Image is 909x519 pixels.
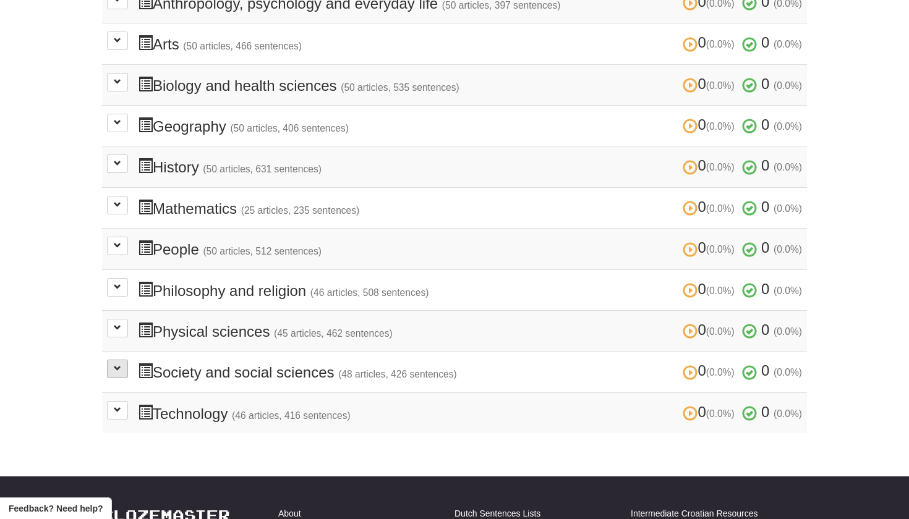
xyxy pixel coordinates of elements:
[341,82,459,93] small: (50 articles, 535 sentences)
[774,408,802,419] small: (0.0%)
[706,285,735,296] small: (0.0%)
[683,116,738,133] span: 0
[9,502,103,515] span: Open feedback widget
[761,239,769,256] span: 0
[683,239,738,256] span: 0
[706,203,735,214] small: (0.0%)
[706,80,735,91] small: (0.0%)
[774,285,802,296] small: (0.0%)
[138,363,802,381] h3: Society and social sciences
[761,34,769,51] span: 0
[761,157,769,174] span: 0
[138,199,802,217] h3: Mathematics
[683,321,738,338] span: 0
[203,164,322,174] small: (50 articles, 631 sentences)
[274,328,393,339] small: (45 articles, 462 sentences)
[683,157,738,174] span: 0
[706,162,735,172] small: (0.0%)
[241,205,360,216] small: (25 articles, 235 sentences)
[706,39,735,49] small: (0.0%)
[761,362,769,379] span: 0
[706,121,735,132] small: (0.0%)
[761,321,769,338] span: 0
[138,322,802,340] h3: Physical sciences
[774,39,802,49] small: (0.0%)
[774,326,802,337] small: (0.0%)
[232,410,351,421] small: (46 articles, 416 sentences)
[230,123,349,133] small: (50 articles, 406 sentences)
[683,34,738,51] span: 0
[338,369,457,379] small: (48 articles, 426 sentences)
[774,244,802,255] small: (0.0%)
[138,117,802,135] h3: Geography
[774,367,802,378] small: (0.0%)
[774,80,802,91] small: (0.0%)
[774,203,802,214] small: (0.0%)
[138,158,802,175] h3: History
[706,408,735,419] small: (0.0%)
[138,35,802,53] h3: Arts
[138,240,802,258] h3: People
[138,404,802,422] h3: Technology
[683,362,738,379] span: 0
[138,281,802,299] h3: Philosophy and religion
[683,75,738,92] span: 0
[683,403,738,420] span: 0
[761,116,769,133] span: 0
[683,281,738,297] span: 0
[310,287,429,298] small: (46 articles, 508 sentences)
[761,198,769,215] span: 0
[203,246,322,256] small: (50 articles, 512 sentences)
[683,198,738,215] span: 0
[761,403,769,420] span: 0
[774,121,802,132] small: (0.0%)
[138,76,802,94] h3: Biology and health sciences
[706,326,735,337] small: (0.0%)
[706,244,735,255] small: (0.0%)
[761,75,769,92] span: 0
[183,41,302,51] small: (50 articles, 466 sentences)
[774,162,802,172] small: (0.0%)
[761,281,769,297] span: 0
[706,367,735,378] small: (0.0%)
